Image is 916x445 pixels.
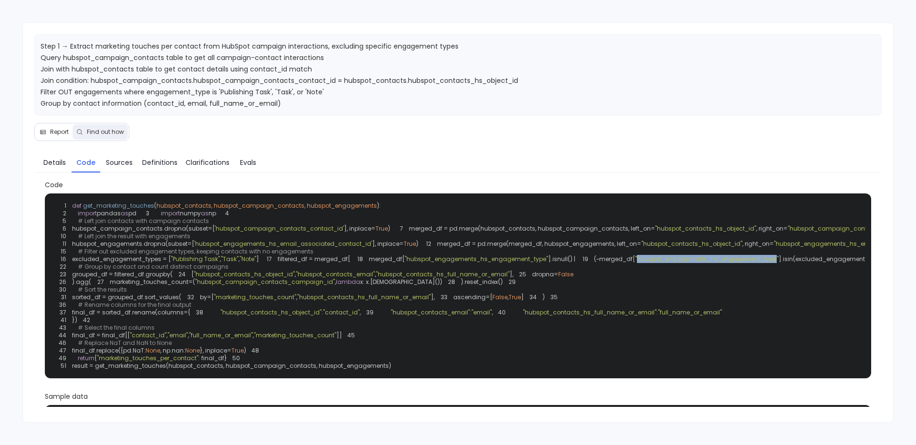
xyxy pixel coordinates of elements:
[510,270,513,278] span: ],
[336,331,342,339] span: ]]
[641,240,742,248] span: "hubspot_contacts_hs_object_id"
[53,354,72,362] span: 49
[128,209,136,217] span: pd
[658,308,722,316] span: "full_name_or_email"
[375,224,388,233] span: True
[208,209,216,217] span: np
[53,293,72,301] span: 31
[167,331,188,339] span: "email"
[76,157,95,168] span: Code
[53,286,72,293] span: 30
[404,240,416,248] span: True
[53,316,72,324] span: 41
[254,331,336,339] span: "marketing_touches_count"
[198,354,227,362] span: : final_df}
[154,202,156,210] span: (
[532,270,558,278] span: dropna=
[405,255,548,263] span: "hubspot_engagements_hs_engagement_type"
[53,255,72,263] span: 16
[195,278,335,286] span: "hubspot_campaign_contacts_campaign_id"
[388,224,390,233] span: )
[545,293,563,301] span: 35
[110,278,195,286] span: marketing_touches_count=(
[146,346,160,354] span: None
[513,271,532,278] span: 25
[215,224,344,233] span: 'hubspot_campaign_contacts_contact_id'
[350,255,369,263] span: 18
[97,354,198,362] span: "marketing_touches_per_contact"
[239,255,256,263] span: "Note"
[342,332,361,339] span: 45
[435,293,453,301] span: 33
[360,278,442,286] span: x: x.[DEMOGRAPHIC_DATA]())
[130,331,167,339] span: "contact_id"
[296,293,297,301] span: ,
[416,240,418,248] span: )
[231,346,244,354] span: True
[72,255,171,263] span: excluded_engagement_types = [
[53,240,72,248] span: 11
[180,209,201,217] span: numpy
[171,255,220,263] span: "Publishing Task"
[492,293,508,301] span: False
[45,392,872,401] span: Sample data
[742,240,774,248] span: , right_on=
[53,263,72,271] span: 22
[253,331,254,339] span: ,
[173,271,191,278] span: 24
[53,210,72,217] span: 2
[50,128,69,136] span: Report
[259,255,278,263] span: 17
[78,301,191,309] span: # Rename columns for the final output
[72,346,146,354] span: final_df.replace({pd.NaT:
[524,293,542,301] span: 34
[548,255,575,263] span: ].isnull() |
[372,240,404,248] span: ], inplace=
[656,308,658,316] span: :
[83,202,154,210] span: get_marketing_touches
[442,278,461,286] span: 28
[156,202,377,210] span: hubspot_contacts, hubspot_campaign_contacts, hubspot_engagements
[508,293,509,301] span: ,
[431,293,435,301] span: ],
[78,339,172,347] span: # Replace NaT and NaN to None
[53,225,72,233] span: 6
[369,255,405,263] span: merged_df[
[336,278,360,286] span: lambda
[73,124,128,140] button: Find out how
[78,232,190,240] span: # Left join the result with engagements
[72,331,130,339] span: final_df = final_df[[
[94,354,97,362] span: {
[189,331,253,339] span: "full_name_or_email"
[161,209,180,217] span: import
[53,332,72,339] span: 44
[376,270,510,278] span: "hubspot_contacts_hs_full_name_or_email"
[492,308,493,316] span: ,
[78,209,97,217] span: import
[493,309,511,316] span: 40
[186,157,229,168] span: Clarifications
[181,293,200,301] span: 32
[594,255,635,263] span: (~merged_df[
[756,224,788,233] span: , right_on=
[142,157,177,168] span: Definitions
[188,331,189,339] span: ,
[106,157,133,168] span: Sources
[72,202,82,210] span: def
[335,278,336,286] span: ,
[521,293,524,301] span: ]
[296,270,375,278] span: "hubspot_contacts_email"
[201,209,208,217] span: as
[503,278,521,286] span: 29
[200,346,231,354] span: }, inplace=
[77,316,96,324] span: 42
[53,233,72,240] span: 10
[72,224,215,233] span: hubspot_campaign_contacts.dropna(subset=[
[344,224,375,233] span: ], inplace=
[53,362,72,370] span: 51
[53,339,72,347] span: 46
[121,209,128,217] span: as
[45,180,872,190] span: Code
[41,41,518,142] span: Step 1 → Extract marketing touches per contact from HubSpot campaign interactions, excluding spec...
[53,309,72,316] span: 37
